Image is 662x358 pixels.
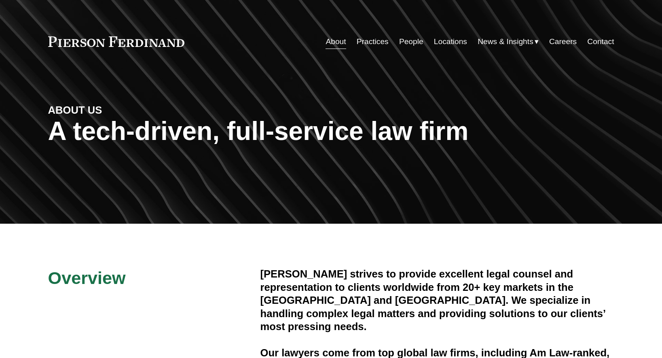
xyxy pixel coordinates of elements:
h4: [PERSON_NAME] strives to provide excellent legal counsel and representation to clients worldwide ... [260,267,614,333]
strong: ABOUT US [48,104,102,116]
a: Locations [434,34,467,49]
a: Contact [587,34,614,49]
span: News & Insights [478,35,533,49]
a: People [399,34,423,49]
span: Overview [48,268,126,288]
h1: A tech-driven, full-service law firm [48,117,614,146]
a: folder dropdown [478,34,539,49]
a: About [326,34,346,49]
a: Careers [549,34,577,49]
a: Practices [357,34,389,49]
